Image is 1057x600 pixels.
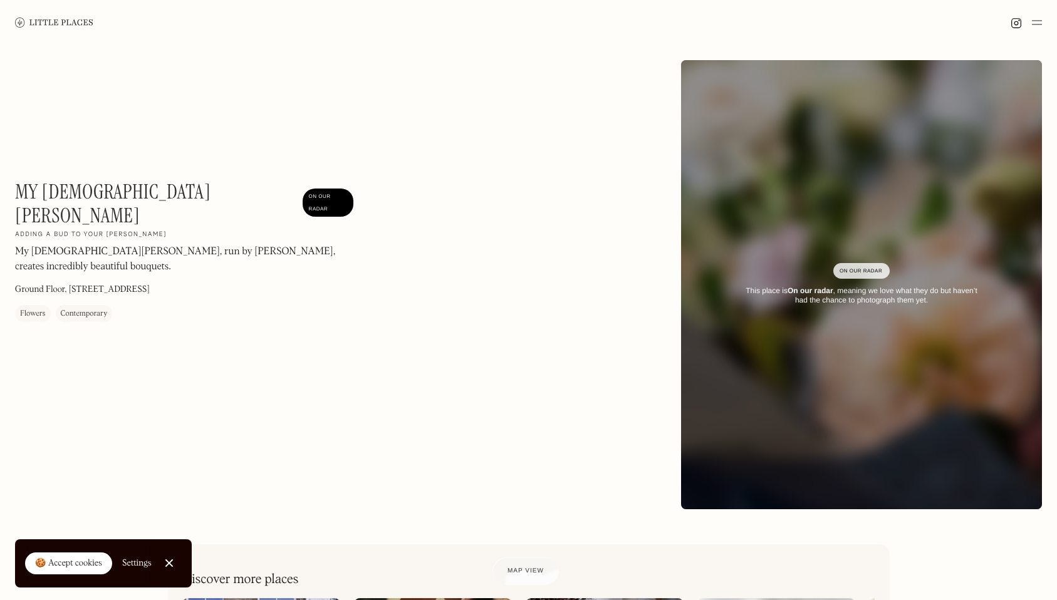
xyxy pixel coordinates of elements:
[15,283,150,296] p: Ground Floor, [STREET_ADDRESS]
[25,552,112,575] a: 🍪 Accept cookies
[840,265,883,277] div: On Our Radar
[309,191,347,216] div: On Our Radar
[15,244,353,274] p: My [DEMOGRAPHIC_DATA][PERSON_NAME], run by [PERSON_NAME], creates incredibly beautiful bouquets.
[122,549,152,577] a: Settings
[157,551,182,576] a: Close Cookie Popup
[183,572,299,587] h2: Discover more places
[739,286,984,304] div: This place is , meaning we love what they do but haven’t had the chance to photograph them yet.
[788,286,833,295] strong: On our radar
[35,557,102,570] div: 🍪 Accept cookies
[15,180,296,228] h1: My [DEMOGRAPHIC_DATA][PERSON_NAME]
[20,308,46,320] div: Flowers
[492,557,559,585] a: Map view
[61,308,108,320] div: Contemporary
[15,230,167,239] h2: Adding a bud to your [PERSON_NAME]
[122,559,152,567] div: Settings
[508,567,544,574] span: Map view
